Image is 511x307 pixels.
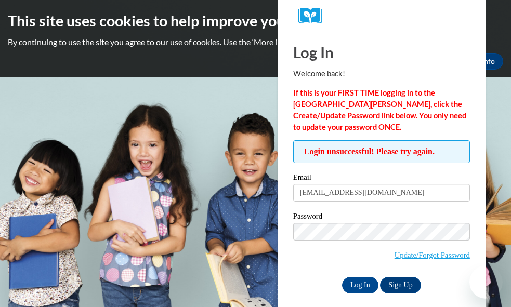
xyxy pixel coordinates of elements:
[298,8,465,24] a: COX Campus
[293,140,470,163] span: Login unsuccessful! Please try again.
[293,173,470,184] label: Email
[395,251,470,259] a: Update/Forgot Password
[298,8,330,24] img: Logo brand
[293,42,470,63] h1: Log In
[469,265,503,299] iframe: Button to launch messaging window
[8,36,503,48] p: By continuing to use the site you agree to our use of cookies. Use the ‘More info’ button to read...
[380,277,421,293] a: Sign Up
[342,277,378,293] input: Log In
[293,212,470,223] label: Password
[293,68,470,79] p: Welcome back!
[8,10,503,31] h2: This site uses cookies to help improve your learning experience.
[293,88,466,131] strong: If this is your FIRST TIME logging in to the [GEOGRAPHIC_DATA][PERSON_NAME], click the Create/Upd...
